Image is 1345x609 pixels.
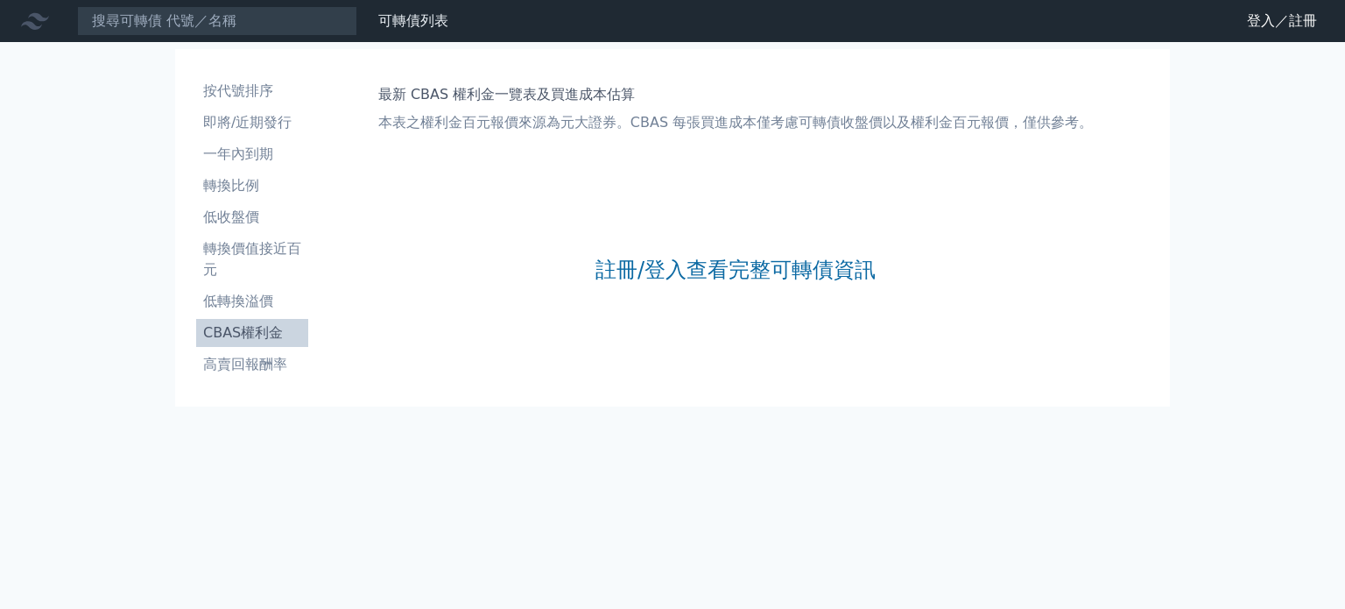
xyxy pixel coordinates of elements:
[196,140,308,168] a: 一年內到期
[196,354,308,375] li: 高賣回報酬率
[196,77,308,105] a: 按代號排序
[196,81,308,102] li: 按代號排序
[196,319,308,347] a: CBAS權利金
[196,109,308,137] a: 即將/近期發行
[196,235,308,284] a: 轉換價值接近百元
[196,291,308,312] li: 低轉換溢價
[595,256,876,284] a: 註冊/登入查看完整可轉債資訊
[378,112,1093,133] p: 本表之權利金百元報價來源為元大證券。CBAS 每張買進成本僅考慮可轉債收盤價以及權利金百元報價，僅供參考。
[196,172,308,200] a: 轉換比例
[378,12,448,29] a: 可轉債列表
[378,84,1093,105] h1: 最新 CBAS 權利金一覽表及買進成本估算
[196,351,308,379] a: 高賣回報酬率
[196,112,308,133] li: 即將/近期發行
[77,6,357,36] input: 搜尋可轉債 代號／名稱
[196,287,308,315] a: 低轉換溢價
[196,238,308,280] li: 轉換價值接近百元
[196,144,308,165] li: 一年內到期
[1233,7,1331,35] a: 登入／註冊
[196,322,308,343] li: CBAS權利金
[196,207,308,228] li: 低收盤價
[196,175,308,196] li: 轉換比例
[196,203,308,231] a: 低收盤價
